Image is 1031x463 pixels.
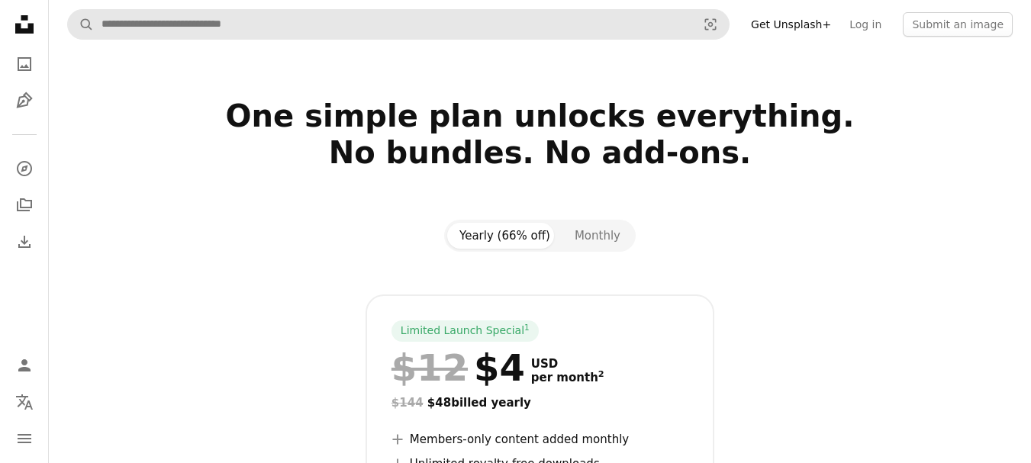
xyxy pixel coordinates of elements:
[692,10,729,39] button: Visual search
[531,371,604,384] span: per month
[524,323,530,332] sup: 1
[9,190,40,220] a: Collections
[68,10,94,39] button: Search Unsplash
[391,348,525,387] div: $4
[9,9,40,43] a: Home — Unsplash
[903,12,1013,37] button: Submit an image
[67,9,730,40] form: Find visuals sitewide
[391,348,468,387] span: $12
[391,320,539,342] div: Limited Launch Special
[531,357,604,371] span: USD
[562,223,633,249] button: Monthly
[742,12,840,37] a: Get Unsplash+
[9,49,40,79] a: Photos
[598,369,604,379] sup: 2
[67,98,1013,207] h2: One simple plan unlocks everything. No bundles. No add-ons.
[391,430,688,449] li: Members-only content added monthly
[9,387,40,417] button: Language
[521,323,533,339] a: 1
[391,396,424,410] span: $144
[9,350,40,381] a: Log in / Sign up
[9,227,40,257] a: Download History
[840,12,891,37] a: Log in
[595,371,607,384] a: 2
[391,394,688,412] div: $48 billed yearly
[9,423,40,454] button: Menu
[9,85,40,116] a: Illustrations
[9,153,40,184] a: Explore
[447,223,562,249] button: Yearly (66% off)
